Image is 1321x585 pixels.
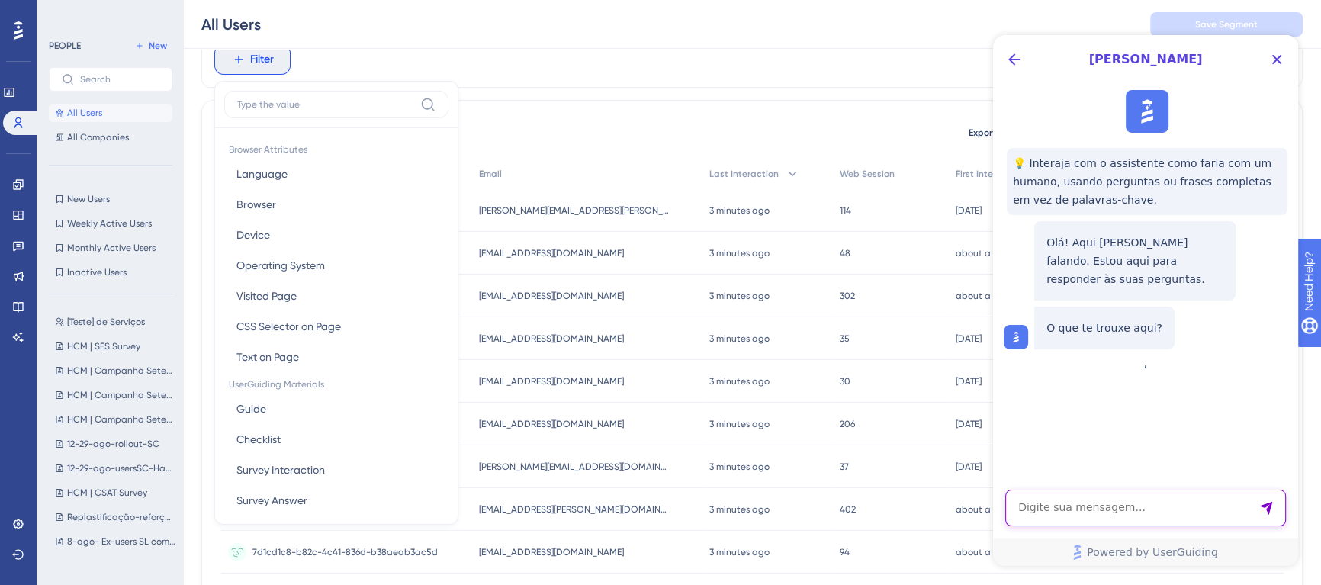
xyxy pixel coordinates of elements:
[840,461,849,473] span: 37
[224,372,448,394] span: UserGuiding Materials
[709,504,770,515] time: 3 minutes ago
[479,333,624,345] span: [EMAIL_ADDRESS][DOMAIN_NAME]
[252,546,438,558] span: 7d1cd1c8-b82c-4c41-836d-b38aeab3ac5d
[36,4,95,22] span: Need Help?
[956,419,982,429] time: [DATE]
[956,168,1024,180] span: First Interaction
[67,535,175,548] span: 8-ago- Ex-users SL com SC habilitado
[956,248,1040,259] time: about a month ago
[956,205,982,216] time: [DATE]
[224,189,448,220] button: Browser
[709,419,770,429] time: 3 minutes ago
[214,44,291,75] button: Filter
[224,311,448,342] button: CSS Selector on Page
[479,168,502,180] span: Email
[956,547,1032,558] time: about a year ago
[840,418,855,430] span: 206
[840,204,851,217] span: 114
[224,281,448,311] button: Visited Page
[956,333,982,344] time: [DATE]
[236,461,325,479] span: Survey Interaction
[840,290,855,302] span: 302
[236,400,266,418] span: Guide
[479,247,624,259] span: [EMAIL_ADDRESS][DOMAIN_NAME]
[236,256,325,275] span: Operating System
[709,461,770,472] time: 3 minutes ago
[840,247,850,259] span: 48
[840,503,856,516] span: 402
[224,455,448,485] button: Survey Interaction
[956,504,1032,515] time: about a year ago
[479,418,624,430] span: [EMAIL_ADDRESS][DOMAIN_NAME]
[956,461,982,472] time: [DATE]
[201,14,261,35] div: All Users
[236,430,281,448] span: Checklist
[840,375,850,387] span: 30
[479,546,624,558] span: [EMAIL_ADDRESS][DOMAIN_NAME]
[236,165,288,183] span: Language
[479,204,670,217] span: [PERSON_NAME][EMAIL_ADDRESS][PERSON_NAME][DOMAIN_NAME]
[709,376,770,387] time: 3 minutes ago
[840,333,850,345] span: 35
[993,35,1298,566] iframe: UserGuiding AI Assistant
[969,127,1017,139] span: Export CSV
[224,159,448,189] button: Language
[236,287,297,305] span: Visited Page
[224,394,448,424] button: Guide
[956,291,1032,301] time: about a year ago
[1195,18,1258,31] span: Save Segment
[224,424,448,455] button: Checklist
[224,220,448,250] button: Device
[224,250,448,281] button: Operating System
[250,50,274,69] span: Filter
[709,205,770,216] time: 3 minutes ago
[956,376,982,387] time: [DATE]
[840,546,850,558] span: 94
[709,248,770,259] time: 3 minutes ago
[479,375,624,387] span: [EMAIL_ADDRESS][DOMAIN_NAME]
[237,98,414,111] input: Type the value
[479,461,670,473] span: [PERSON_NAME][EMAIL_ADDRESS][DOMAIN_NAME]
[709,168,779,180] span: Last Interaction
[224,485,448,516] button: Survey Answer
[236,348,299,366] span: Text on Page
